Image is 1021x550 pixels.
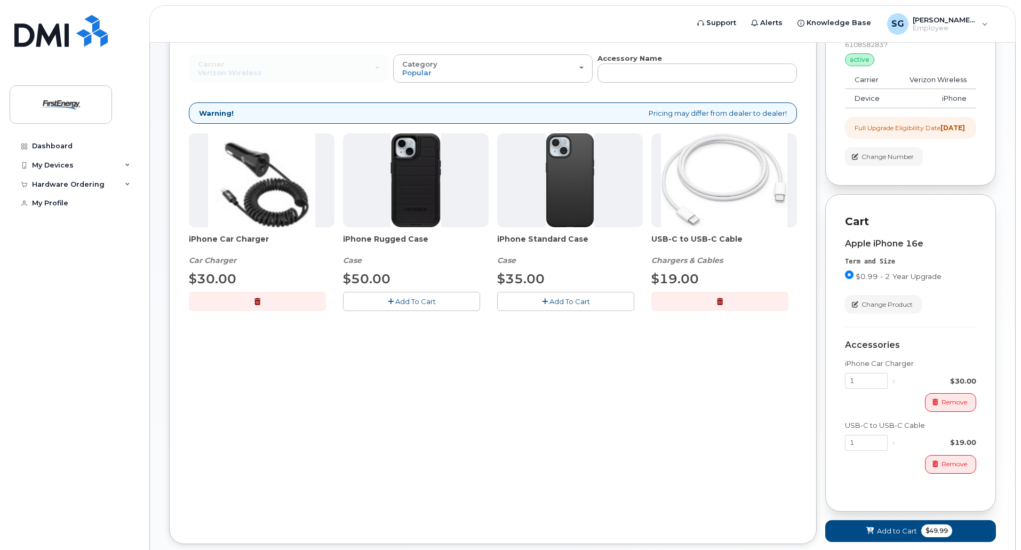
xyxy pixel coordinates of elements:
img: Defender.jpg [390,133,441,227]
p: Cart [845,214,976,229]
span: Category [402,60,437,68]
button: Change Number [845,147,923,166]
span: Support [706,18,736,28]
div: Term and Size [845,257,976,266]
button: Change Product [845,295,922,314]
iframe: Messenger Launcher [975,504,1013,542]
img: USB-C.jpg [661,133,787,227]
button: Remove [925,393,976,412]
span: $49.99 [921,524,952,537]
a: Alerts [744,12,790,34]
span: Change Product [862,300,913,309]
a: Knowledge Base [790,12,879,34]
div: Apple iPhone 16e [845,239,976,249]
input: $0.99 - 2 Year Upgrade [845,270,854,279]
span: Knowledge Base [807,18,871,28]
img: Symmetry.jpg [546,133,594,227]
span: iPhone Rugged Case [343,234,489,255]
span: Add To Cart [549,297,590,306]
div: Pricing may differ from dealer to dealer! [189,102,797,124]
button: Add To Cart [343,292,480,310]
div: x [888,376,900,386]
span: SG [891,18,904,30]
button: Add to Cart $49.99 [825,520,996,542]
td: Device [845,89,893,108]
strong: Warning! [199,108,234,118]
button: Category Popular [393,54,593,82]
em: Car Charger [189,256,236,265]
span: $19.00 [651,271,699,286]
span: Employee [913,24,977,33]
div: x [888,437,900,448]
div: USB-C to USB-C Cable [845,420,976,431]
span: [PERSON_NAME] (Network Engineering & Operations) [913,15,977,24]
div: USB-C to USB-C Cable [651,234,797,266]
span: $0.99 - 2 Year Upgrade [856,272,942,281]
span: $35.00 [497,271,545,286]
em: Chargers & Cables [651,256,723,265]
span: $30.00 [189,271,236,286]
div: Smith, Gary (Network Engineering & Operations) [880,13,995,35]
div: 6108582837 [845,40,976,49]
span: Remove [942,397,967,407]
span: iPhone Standard Case [497,234,643,255]
div: Accessories [845,340,976,350]
div: active [845,53,874,66]
td: Carrier [845,70,893,90]
div: Full Upgrade Eligibility Date [855,123,965,132]
div: iPhone Rugged Case [343,234,489,266]
span: Popular [402,68,432,77]
em: Case [497,256,516,265]
span: Alerts [760,18,783,28]
span: Change Number [862,152,914,162]
td: Verizon Wireless [893,70,976,90]
div: iPhone Car Charger [189,234,334,266]
img: iphonesecg.jpg [208,133,315,227]
td: iPhone [893,89,976,108]
button: Add To Cart [497,292,634,310]
div: $19.00 [900,437,976,448]
div: iPhone Standard Case [497,234,643,266]
div: $30.00 [900,376,976,386]
a: Support [690,12,744,34]
span: Remove [942,459,967,469]
span: USB-C to USB-C Cable [651,234,797,255]
span: iPhone Car Charger [189,234,334,255]
div: iPhone Car Charger [845,358,976,369]
em: Case [343,256,362,265]
strong: [DATE] [940,124,965,132]
strong: Accessory Name [597,54,662,62]
button: Remove [925,455,976,474]
span: Add To Cart [395,297,436,306]
span: Add to Cart [877,526,917,536]
span: $50.00 [343,271,390,286]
